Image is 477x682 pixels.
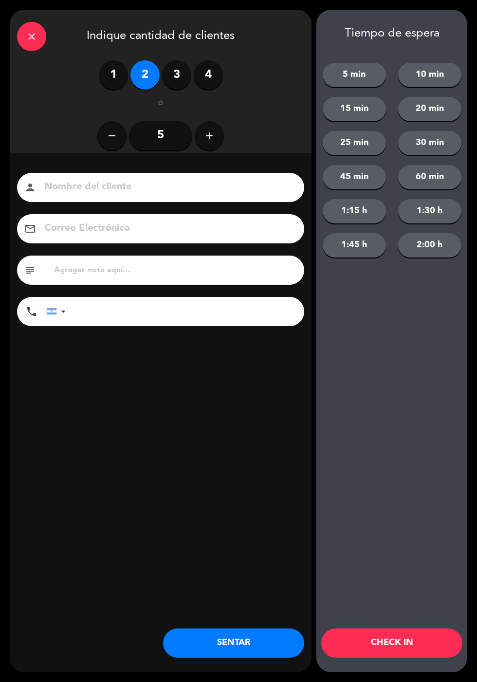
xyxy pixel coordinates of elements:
[24,264,36,276] i: subject
[195,121,224,150] button: add
[323,131,386,155] button: 25 min
[163,628,304,658] button: SENTAR
[398,97,461,121] button: 20 min
[10,10,312,60] div: Indique cantidad de clientes
[24,182,36,193] i: person
[323,63,386,87] button: 5 min
[323,165,386,189] button: 45 min
[145,99,177,109] div: ó
[398,233,461,258] button: 2:00 h
[43,220,292,237] input: Correo Electrónico
[316,27,467,41] div: Tiempo de espera
[398,63,461,87] button: 10 min
[323,199,386,223] button: 1:15 h
[26,31,37,42] i: close
[323,233,386,258] button: 1:45 h
[97,121,127,150] button: remove
[398,165,461,189] button: 60 min
[398,131,461,155] button: 30 min
[323,97,386,121] button: 15 min
[130,60,160,90] label: 2
[321,628,462,658] button: CHECK IN
[99,60,128,90] label: 1
[53,263,297,277] input: Agregar nota aquí...
[203,130,215,142] i: add
[43,179,292,196] input: Nombre del cliente
[194,60,223,90] label: 4
[162,60,191,90] label: 3
[398,199,461,223] button: 1:30 h
[24,223,36,235] i: email
[26,306,37,317] i: phone
[106,130,118,142] i: remove
[47,297,69,326] div: Argentina: +54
